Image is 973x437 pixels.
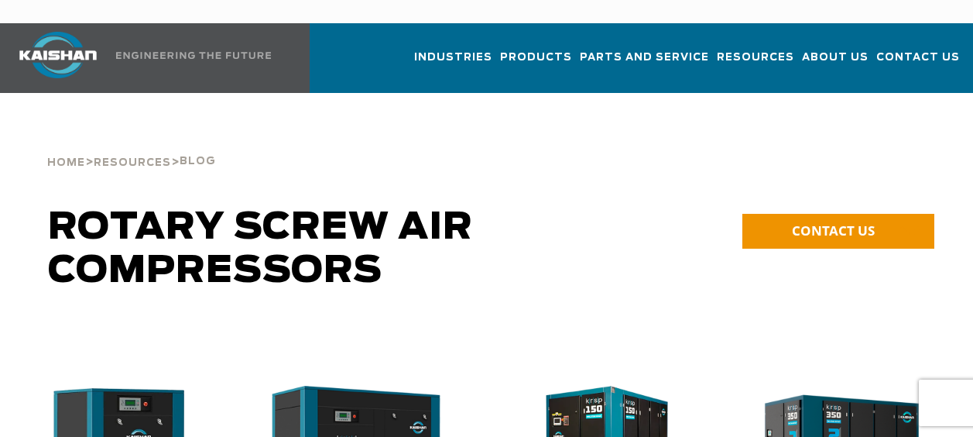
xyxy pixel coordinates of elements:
[717,37,794,90] a: Resources
[414,37,492,90] a: Industries
[580,37,709,90] a: Parts and Service
[180,157,216,167] span: Blog
[47,158,85,168] span: Home
[47,116,216,175] div: > >
[802,49,869,67] span: About Us
[414,49,492,67] span: Industries
[94,158,171,168] span: Resources
[876,37,960,90] a: Contact Us
[94,155,171,169] a: Resources
[792,222,875,239] span: CONTACT US
[876,49,960,67] span: Contact Us
[500,49,572,67] span: Products
[717,49,794,67] span: Resources
[47,155,85,169] a: Home
[48,209,473,290] span: Rotary Screw Air Compressors
[500,37,572,90] a: Products
[742,214,934,249] a: CONTACT US
[116,52,271,59] img: Engineering the future
[802,37,869,90] a: About Us
[580,49,709,67] span: Parts and Service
